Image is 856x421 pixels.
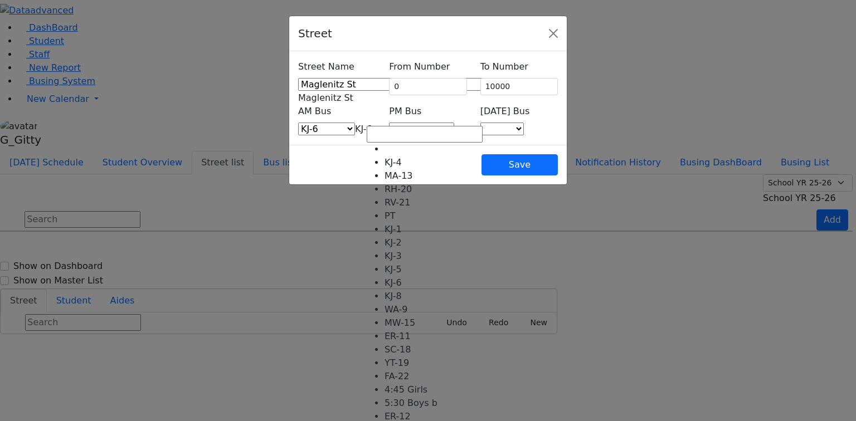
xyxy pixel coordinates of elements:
button: Save [481,154,558,175]
li: PT [385,209,483,223]
label: To Number [480,60,528,74]
li: KJ-1 [385,223,483,236]
li: MA-13 [385,169,483,183]
li: SC-18 [385,343,483,356]
input: To number [480,78,558,95]
li: ER-11 [385,330,483,343]
li: KJ-2 [385,236,483,249]
li: YT-19 [385,356,483,370]
li: 4:45 Girls [385,383,483,396]
li: KJ-5 [385,263,483,276]
li: RH-20 [385,183,483,196]
input: From number [389,78,466,95]
label: PM Bus [389,105,421,118]
li: KJ-4 [385,156,483,169]
span: KJ-6 [355,124,372,134]
label: From Number [389,60,450,74]
span: Maglenitz St [298,92,353,103]
li: KJ-6 [385,276,483,290]
input: Search [367,126,483,143]
li: KJ-8 [385,290,483,303]
li: WA-9 [385,303,483,316]
h5: Street [298,25,332,42]
li: RV-21 [385,196,483,209]
button: Close [544,25,562,42]
li: 5:30 Boys b [385,396,483,410]
label: [DATE] Bus [480,105,530,118]
label: Street Name [298,60,354,74]
li: FA-22 [385,370,483,383]
li: MW-15 [385,316,483,330]
label: AM Bus [298,105,331,118]
li: KJ-3 [385,249,483,263]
